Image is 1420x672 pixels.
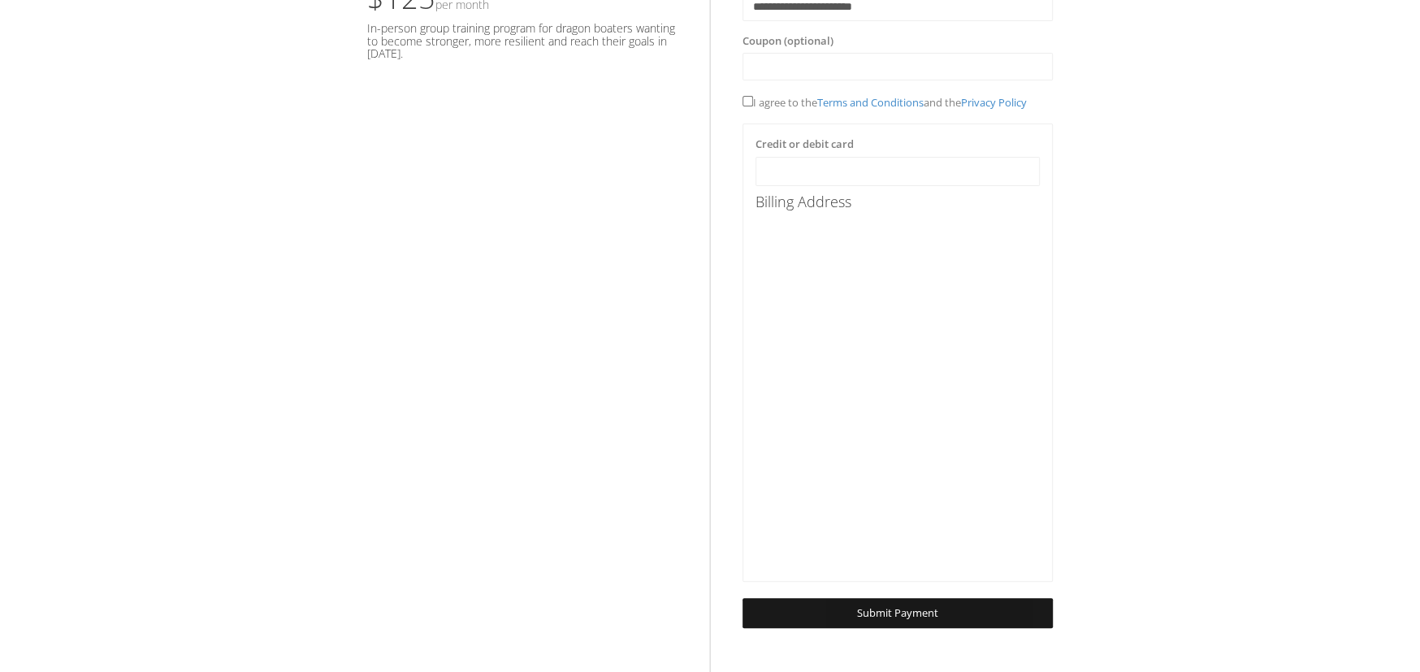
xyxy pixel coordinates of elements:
iframe: Secure address input frame [752,215,1043,572]
span: Submit Payment [857,605,938,620]
span: I agree to the and the [742,95,1027,110]
h5: In-person group training program for dragon boaters wanting to become stronger, more resilient an... [367,22,678,59]
a: Submit Payment [742,598,1053,628]
label: Credit or debit card [755,137,854,153]
iframe: Secure card payment input frame [766,165,1029,179]
label: Coupon (optional) [742,33,833,50]
h4: Billing Address [755,194,1040,210]
a: Terms and Conditions [817,95,924,110]
a: Privacy Policy [961,95,1027,110]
